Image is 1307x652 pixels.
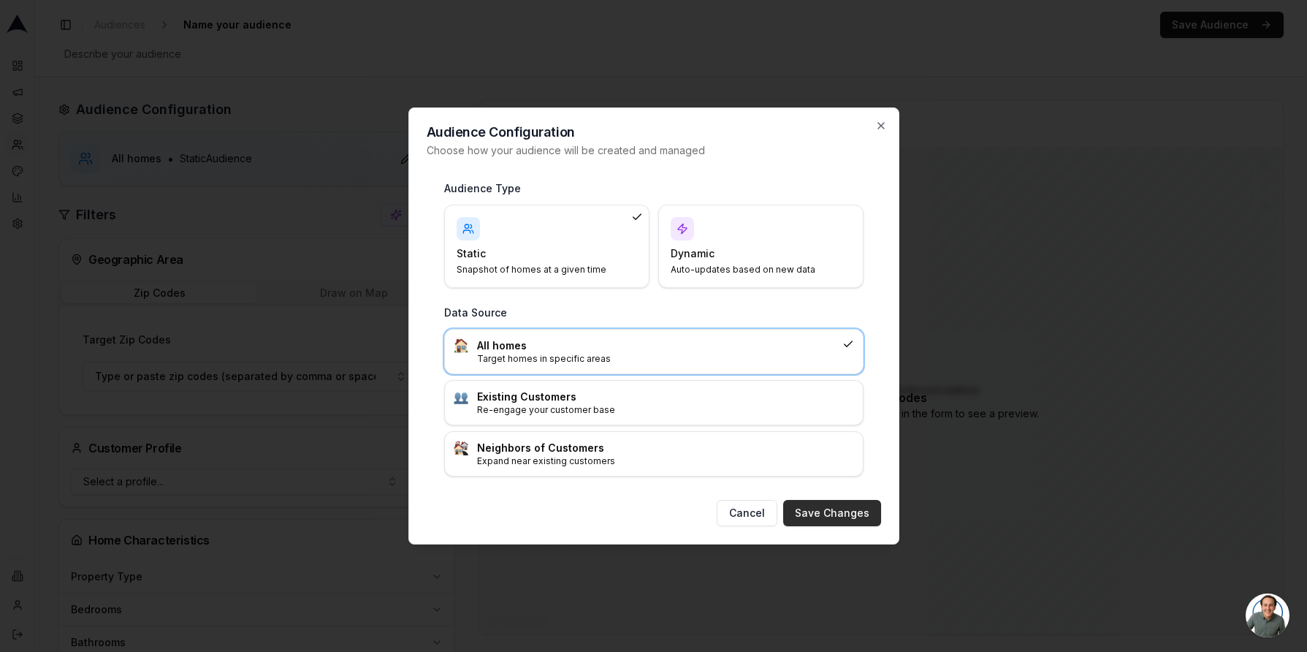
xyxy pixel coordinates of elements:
p: Auto-updates based on new data [671,264,834,276]
button: Save Changes [783,500,881,526]
p: Re-engage your customer base [477,404,854,416]
h3: All homes [477,338,837,353]
p: Expand near existing customers [477,455,854,467]
h3: Existing Customers [477,390,854,404]
img: :busts_in_silhouette: [454,390,468,404]
h4: Dynamic [671,246,834,261]
button: Cancel [717,500,777,526]
p: Choose how your audience will be created and managed [427,143,881,158]
p: Target homes in specific areas [477,353,837,365]
img: :house: [454,338,468,353]
div: StaticSnapshot of homes at a given time [444,205,649,288]
div: DynamicAuto-updates based on new data [658,205,864,288]
p: Snapshot of homes at a given time [457,264,620,276]
h4: Static [457,246,620,261]
div: :house_buildings:Neighbors of CustomersExpand near existing customers [444,431,864,477]
h2: Audience Configuration [427,126,881,139]
h3: Neighbors of Customers [477,441,854,455]
div: :busts_in_silhouette:Existing CustomersRe-engage your customer base [444,380,864,425]
h3: Data Source [444,306,864,320]
img: :house_buildings: [454,441,468,455]
div: :house:All homesTarget homes in specific areas [444,329,864,374]
h3: Audience Type [444,181,864,196]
